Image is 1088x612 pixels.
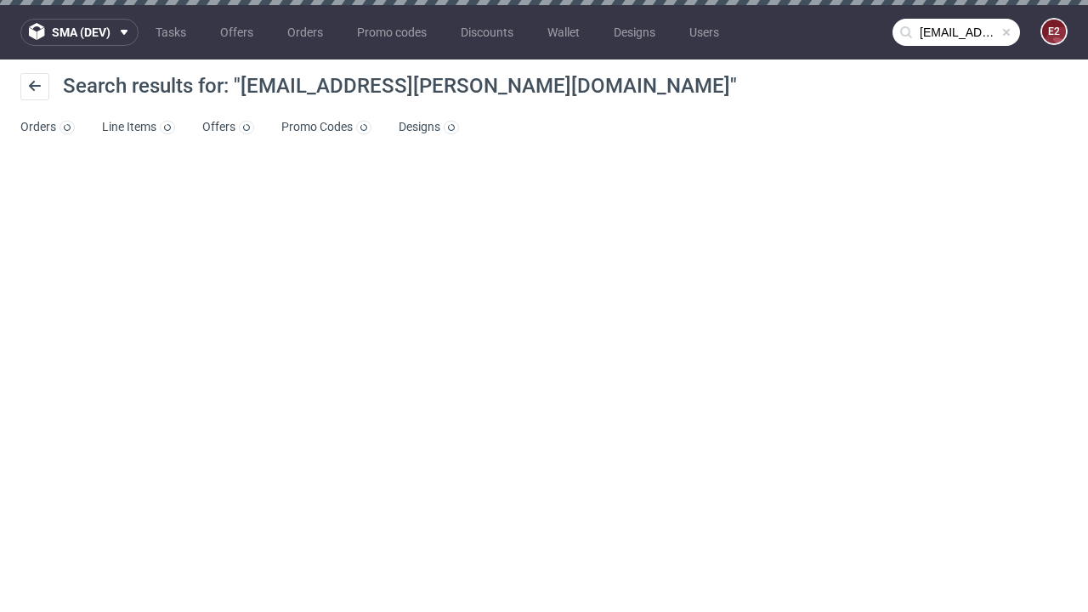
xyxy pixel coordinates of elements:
[679,19,729,46] a: Users
[210,19,263,46] a: Offers
[450,19,524,46] a: Discounts
[399,114,459,141] a: Designs
[537,19,590,46] a: Wallet
[145,19,196,46] a: Tasks
[102,114,175,141] a: Line Items
[202,114,254,141] a: Offers
[20,19,139,46] button: sma (dev)
[277,19,333,46] a: Orders
[20,114,75,141] a: Orders
[1042,20,1066,43] figcaption: e2
[63,74,737,98] span: Search results for: "[EMAIL_ADDRESS][PERSON_NAME][DOMAIN_NAME]"
[603,19,666,46] a: Designs
[347,19,437,46] a: Promo codes
[281,114,371,141] a: Promo Codes
[52,26,110,38] span: sma (dev)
